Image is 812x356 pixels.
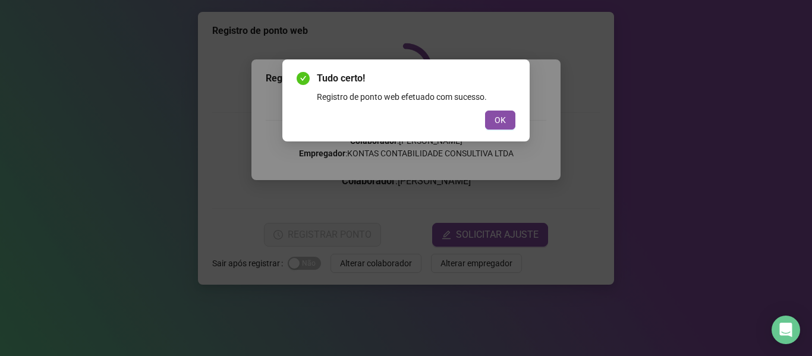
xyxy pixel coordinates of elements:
span: Tudo certo! [317,71,515,86]
div: Registro de ponto web efetuado com sucesso. [317,90,515,103]
span: check-circle [297,72,310,85]
div: Open Intercom Messenger [772,316,800,344]
button: OK [485,111,515,130]
span: OK [495,114,506,127]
